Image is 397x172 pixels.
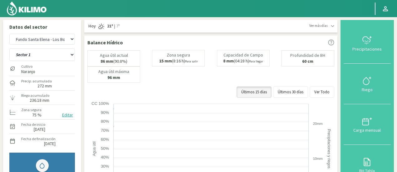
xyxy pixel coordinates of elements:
[290,53,325,58] p: Profundidad de BH
[223,53,263,57] p: Capacidad de Campo
[21,122,45,127] label: Fecha de inicio
[249,59,263,63] small: Para llegar
[9,23,75,31] p: Datos del sector
[346,47,389,51] div: Precipitaciones
[60,111,75,119] button: Editar
[21,78,52,84] label: Precip. acumulada
[302,58,313,64] b: 60 cm
[100,53,128,58] p: Agua útil actual
[101,110,109,115] text: 90%
[87,39,123,46] p: Balance Hídrico
[34,127,45,131] label: [DATE]
[101,146,109,151] text: 50%
[87,23,96,29] span: Hoy
[313,122,323,125] text: 20mm
[159,58,172,64] b: 15 mm
[159,59,198,64] p: (8:16 h)
[344,64,391,104] button: Riego
[21,136,56,142] label: Fecha de finalización
[100,58,113,64] b: 86 mm
[344,104,391,145] button: Carga mensual
[100,59,127,64] p: (90.8%)
[346,128,389,132] div: Carga mensual
[37,84,52,88] label: 272 mm
[346,87,389,92] div: Riego
[273,86,308,98] button: Últimos 30 días
[21,70,35,74] label: Naranjo
[115,23,120,29] span: 7º
[21,107,42,113] label: Zona segura
[344,23,391,64] button: Precipitaciones
[98,69,129,74] p: Agua útil máxima
[223,58,234,64] b: 8 mm
[185,59,198,63] small: Para salir
[327,129,331,169] text: Precipitaciones y riegos
[309,23,328,28] span: Ver más días
[21,93,49,98] label: Riego acumulado
[167,53,190,57] p: Zona segura
[107,75,120,80] b: 96 mm
[107,23,113,29] strong: 21º
[101,164,109,169] text: 30%
[44,142,56,146] label: [DATE]
[21,64,35,69] label: Cultivo
[6,1,47,16] img: Kilimo
[92,141,96,156] text: Agua útil
[114,23,115,29] span: |
[223,59,263,64] p: (04:28 h)
[101,119,109,124] text: 80%
[91,101,109,106] text: CC 100%
[101,137,109,142] text: 60%
[313,157,323,160] text: 10mm
[32,113,42,117] label: 75 %
[101,155,109,160] text: 40%
[30,98,49,102] label: 236.18 mm
[310,86,334,98] button: Ver Todo
[237,86,272,98] button: Últimos 15 días
[101,128,109,133] text: 70%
